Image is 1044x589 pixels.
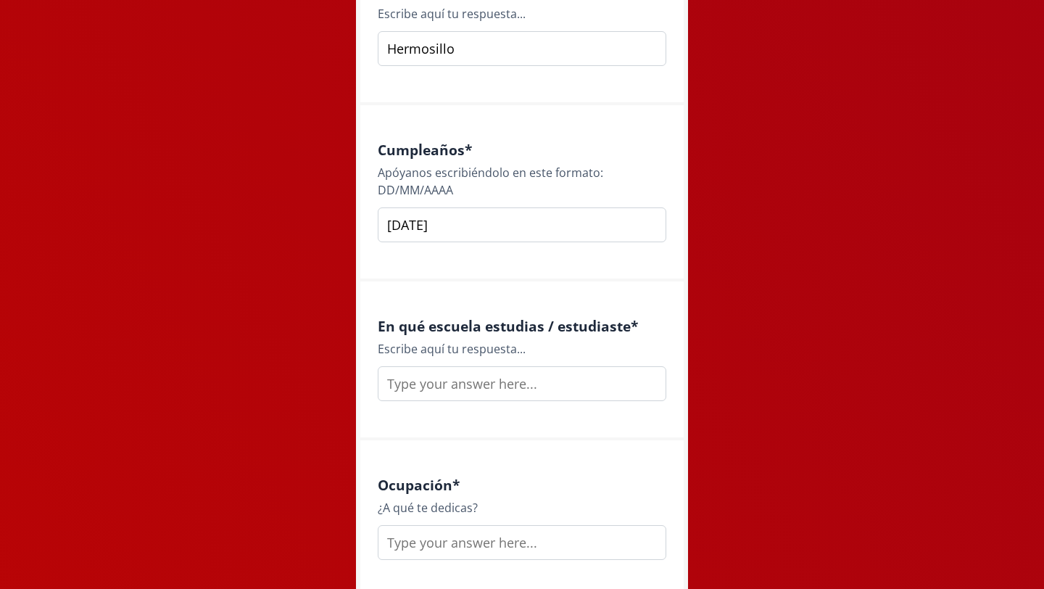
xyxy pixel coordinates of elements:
div: ¿A qué te dedicas? [378,499,666,516]
div: Escribe aquí tu respuesta... [378,340,666,358]
h4: Cumpleaños * [378,141,666,158]
h4: En qué escuela estudias / estudiaste * [378,318,666,334]
div: Escribe aquí tu respuesta... [378,5,666,22]
h4: Ocupación * [378,477,666,493]
input: Type your answer here... [378,207,666,242]
input: Type your answer here... [378,366,666,401]
input: Type your answer here... [378,525,666,560]
div: Apóyanos escribiéndolo en este formato: DD/MM/AAAA [378,164,666,199]
input: Type your answer here... [378,31,666,66]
